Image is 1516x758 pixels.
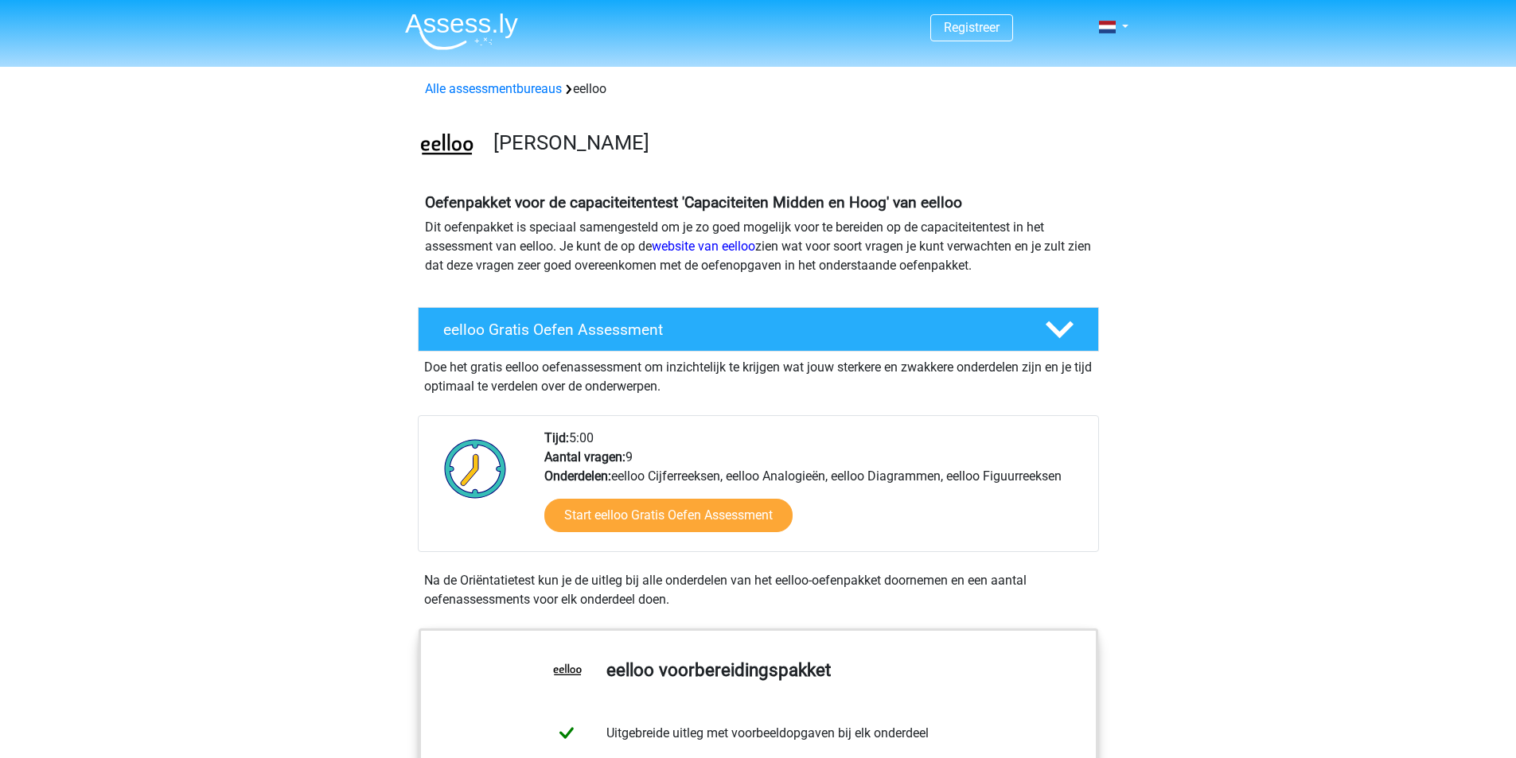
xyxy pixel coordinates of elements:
div: Na de Oriëntatietest kun je de uitleg bij alle onderdelen van het eelloo-oefenpakket doornemen en... [418,571,1099,609]
img: Klok [435,429,516,508]
img: Assessly [405,13,518,50]
a: Start eelloo Gratis Oefen Assessment [544,499,793,532]
b: Onderdelen: [544,468,611,484]
a: website van eelloo [652,239,755,254]
p: Dit oefenpakket is speciaal samengesteld om je zo goed mogelijk voor te bereiden op de capaciteit... [425,218,1092,275]
h3: [PERSON_NAME] [493,130,1086,155]
div: Doe het gratis eelloo oefenassessment om inzichtelijk te krijgen wat jouw sterkere en zwakkere on... [418,352,1099,396]
h4: eelloo Gratis Oefen Assessment [443,321,1019,339]
a: Registreer [944,20,1000,35]
b: Tijd: [544,430,569,445]
div: 5:00 9 eelloo Cijferreeksen, eelloo Analogieën, eelloo Diagrammen, eelloo Figuurreeksen [532,429,1097,551]
img: eelloo.png [419,118,475,174]
b: Aantal vragen: [544,449,625,465]
a: eelloo Gratis Oefen Assessment [411,307,1105,352]
div: eelloo [419,80,1098,99]
a: Alle assessmentbureaus [425,81,562,96]
b: Oefenpakket voor de capaciteitentest 'Capaciteiten Midden en Hoog' van eelloo [425,193,962,212]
